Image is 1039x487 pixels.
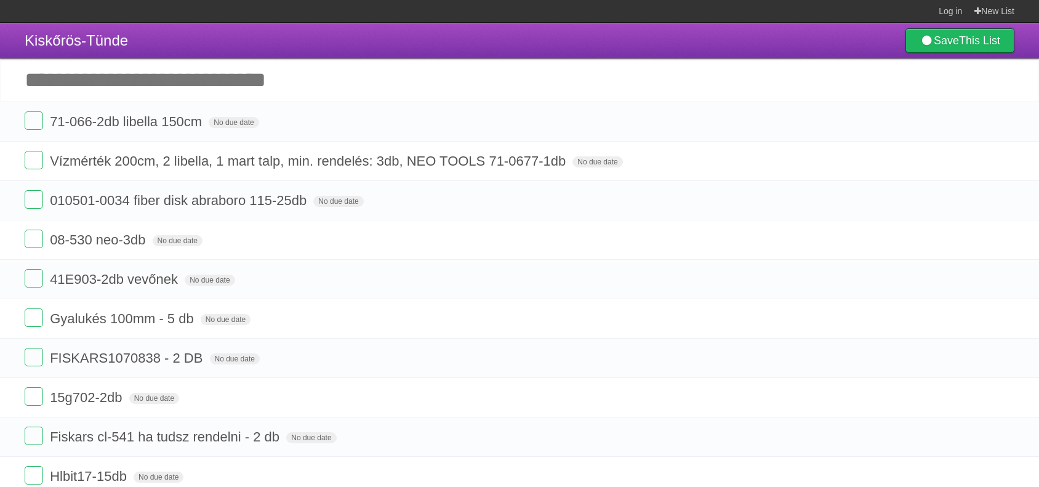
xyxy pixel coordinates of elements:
[25,190,43,209] label: Done
[50,193,310,208] span: 010501-0034 fiber disk abraboro 115-25db
[50,153,569,169] span: Vízmérték 200cm, 2 libella, 1 mart talp, min. rendelés: 3db, NEO TOOLS 71-0677-1db
[572,156,622,167] span: No due date
[185,275,235,286] span: No due date
[153,235,203,246] span: No due date
[25,308,43,327] label: Done
[905,28,1014,53] a: SaveThis List
[50,114,205,129] span: 71-066-2db libella 150cm
[201,314,251,325] span: No due date
[25,427,43,445] label: Done
[286,432,336,443] span: No due date
[209,117,259,128] span: No due date
[25,111,43,130] label: Done
[25,230,43,248] label: Done
[25,466,43,485] label: Done
[959,34,1000,47] b: This List
[25,387,43,406] label: Done
[25,348,43,366] label: Done
[50,272,181,287] span: 41E903-2db vevőnek
[210,353,260,364] span: No due date
[25,269,43,288] label: Done
[50,429,283,445] span: Fiskars cl-541 ha tudsz rendelni - 2 db
[134,472,183,483] span: No due date
[50,311,197,326] span: Gyalukés 100mm - 5 db
[25,32,128,49] span: Kiskőrös-Tünde
[50,232,148,248] span: 08-530 neo-3db
[129,393,179,404] span: No due date
[50,469,130,484] span: Hlbit17-15db
[50,350,206,366] span: FISKARS1070838 - 2 DB
[313,196,363,207] span: No due date
[50,390,125,405] span: 15g702-2db
[25,151,43,169] label: Done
